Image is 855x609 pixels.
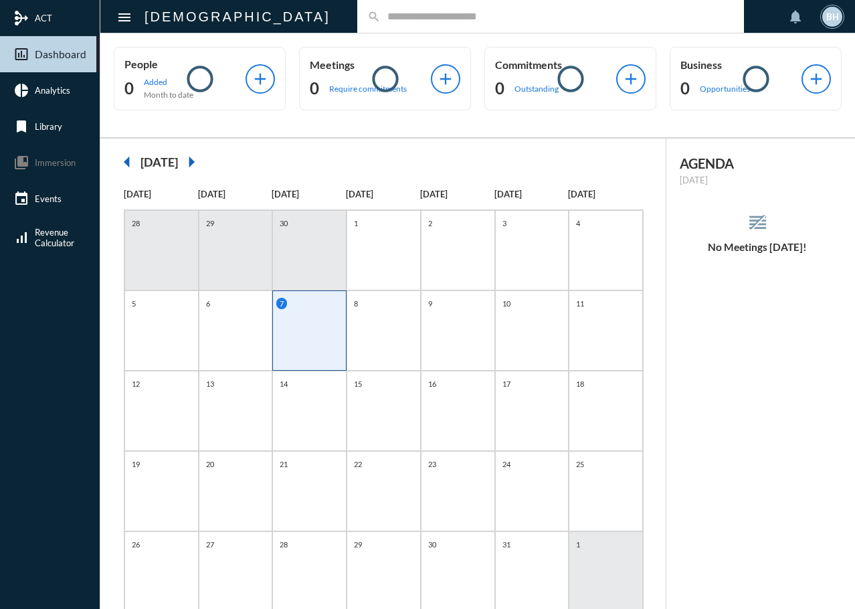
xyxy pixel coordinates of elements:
mat-icon: collections_bookmark [13,155,29,171]
p: 5 [128,298,139,309]
span: Library [35,121,62,132]
span: Events [35,193,62,204]
div: BH [822,7,842,27]
p: 19 [128,458,143,470]
h2: [DATE] [140,155,178,169]
p: 4 [573,217,583,229]
p: 29 [351,539,365,550]
p: [DATE] [198,189,272,199]
p: 20 [203,458,217,470]
p: 23 [425,458,440,470]
span: Revenue Calculator [35,227,74,248]
p: 3 [499,217,510,229]
p: 10 [499,298,514,309]
mat-icon: search [367,10,381,23]
span: Analytics [35,85,70,96]
p: [DATE] [680,175,835,185]
button: Toggle sidenav [111,3,138,30]
p: 31 [499,539,514,550]
mat-icon: Side nav toggle icon [116,9,132,25]
p: 28 [128,217,143,229]
p: 25 [573,458,587,470]
mat-icon: bookmark [13,118,29,135]
p: 22 [351,458,365,470]
p: 27 [203,539,217,550]
mat-icon: notifications [787,9,803,25]
mat-icon: insert_chart_outlined [13,46,29,62]
span: Dashboard [35,48,86,60]
h2: [DEMOGRAPHIC_DATA] [145,6,330,27]
p: 21 [276,458,291,470]
p: 6 [203,298,213,309]
p: 29 [203,217,217,229]
p: [DATE] [494,189,569,199]
p: 30 [276,217,291,229]
p: 15 [351,378,365,389]
span: ACT [35,13,52,23]
p: 28 [276,539,291,550]
p: 1 [573,539,583,550]
mat-icon: signal_cellular_alt [13,230,29,246]
span: Immersion [35,157,76,168]
p: 7 [276,298,287,309]
h2: AGENDA [680,155,835,171]
p: [DATE] [420,189,494,199]
p: [DATE] [568,189,642,199]
mat-icon: arrow_right [178,149,205,175]
p: 18 [573,378,587,389]
p: [DATE] [272,189,346,199]
mat-icon: event [13,191,29,207]
p: 24 [499,458,514,470]
p: [DATE] [346,189,420,199]
mat-icon: reorder [747,211,769,234]
p: 17 [499,378,514,389]
p: 12 [128,378,143,389]
mat-icon: arrow_left [114,149,140,175]
p: 13 [203,378,217,389]
h5: No Meetings [DATE]! [666,241,848,253]
p: [DATE] [124,189,198,199]
mat-icon: pie_chart [13,82,29,98]
p: 11 [573,298,587,309]
p: 14 [276,378,291,389]
p: 30 [425,539,440,550]
mat-icon: mediation [13,10,29,26]
p: 1 [351,217,361,229]
p: 8 [351,298,361,309]
p: 2 [425,217,436,229]
p: 9 [425,298,436,309]
p: 16 [425,378,440,389]
p: 26 [128,539,143,550]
